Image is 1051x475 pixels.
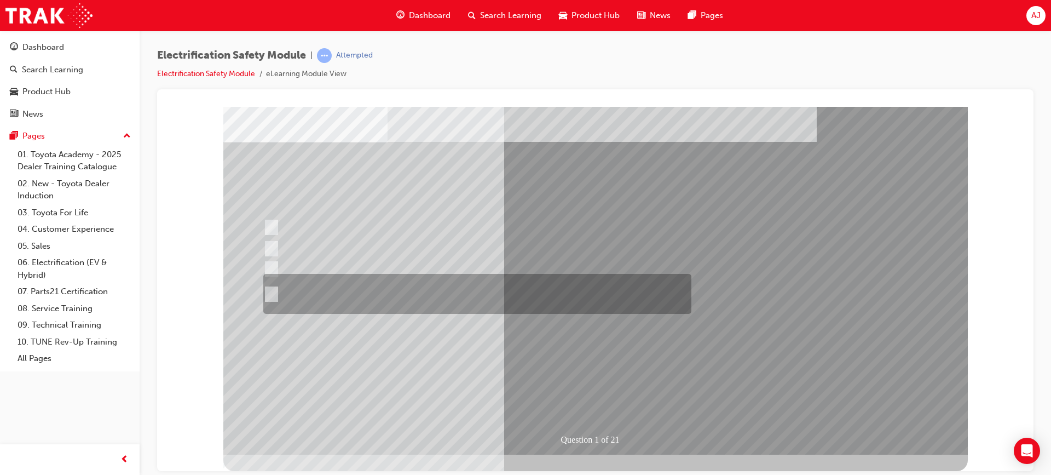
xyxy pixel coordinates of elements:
[13,254,135,283] a: 06. Electrification (EV & Hybrid)
[13,221,135,238] a: 04. Customer Experience
[4,126,135,146] button: Pages
[4,35,135,126] button: DashboardSearch LearningProduct HubNews
[650,9,671,22] span: News
[701,9,723,22] span: Pages
[559,9,567,22] span: car-icon
[336,50,373,61] div: Attempted
[459,4,550,27] a: search-iconSearch Learning
[10,87,18,97] span: car-icon
[22,64,83,76] div: Search Learning
[4,104,135,124] a: News
[13,238,135,255] a: 05. Sales
[22,130,45,142] div: Pages
[13,146,135,175] a: 01. Toyota Academy - 2025 Dealer Training Catalogue
[13,317,135,334] a: 09. Technical Training
[628,4,679,27] a: news-iconNews
[5,3,93,28] img: Trak
[4,60,135,80] a: Search Learning
[679,4,732,27] a: pages-iconPages
[13,204,135,221] a: 03. Toyota For Life
[10,110,18,119] span: news-icon
[1031,9,1041,22] span: AJ
[10,65,18,75] span: search-icon
[394,325,470,341] div: Question 1 of 21
[22,41,64,54] div: Dashboard
[13,283,135,300] a: 07. Parts21 Certification
[4,37,135,58] a: Dashboard
[388,4,459,27] a: guage-iconDashboard
[468,9,476,22] span: search-icon
[396,9,405,22] span: guage-icon
[157,49,306,62] span: Electrification Safety Module
[310,49,313,62] span: |
[120,453,129,467] span: prev-icon
[13,350,135,367] a: All Pages
[10,131,18,141] span: pages-icon
[10,43,18,53] span: guage-icon
[22,108,43,121] div: News
[1014,438,1040,464] div: Open Intercom Messenger
[22,85,71,98] div: Product Hub
[123,129,131,144] span: up-icon
[317,48,332,63] span: learningRecordVerb_ATTEMPT-icon
[409,9,451,22] span: Dashboard
[1026,6,1046,25] button: AJ
[13,334,135,351] a: 10. TUNE Rev-Up Training
[157,69,255,78] a: Electrification Safety Module
[571,9,620,22] span: Product Hub
[13,175,135,204] a: 02. New - Toyota Dealer Induction
[266,68,347,81] li: eLearning Module View
[637,9,645,22] span: news-icon
[688,9,696,22] span: pages-icon
[480,9,541,22] span: Search Learning
[550,4,628,27] a: car-iconProduct Hub
[4,82,135,102] a: Product Hub
[13,300,135,317] a: 08. Service Training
